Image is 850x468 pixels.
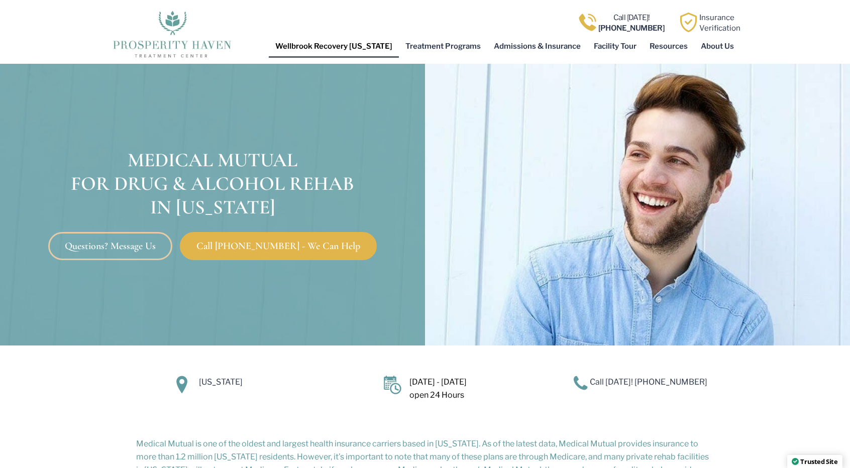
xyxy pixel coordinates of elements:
a: Treatment Programs [399,35,487,58]
a: Admissions & Insurance [487,35,587,58]
a: Call [DATE]![PHONE_NUMBER] [598,13,665,32]
a: [US_STATE] [199,377,243,387]
a: Call [PHONE_NUMBER] - We Can Help [180,232,377,260]
img: Location Icon [176,376,187,394]
a: Facility Tour [587,35,643,58]
a: Wellbrook Recovery [US_STATE] [269,35,399,58]
a: Call [DATE]! [PHONE_NUMBER] [590,377,707,387]
p: [DATE] - [DATE] open 24 Hours [409,376,563,402]
img: A blue telephone icon [573,376,588,390]
span: Questions? Message Us [65,241,156,251]
img: Learn how Prosperity Haven, a verified substance abuse center can help you overcome your addiction [679,13,698,32]
a: InsuranceVerification [699,13,740,32]
a: Resources [643,35,694,58]
a: About Us [694,35,740,58]
img: Call one of Prosperity Haven's dedicated counselors today so we can help you overcome addiction [578,13,597,32]
a: Questions? Message Us [48,232,172,260]
h1: Medical Mutual For Drug & Alcohol Rehab In [US_STATE] [5,149,420,219]
b: [PHONE_NUMBER] [598,24,665,33]
img: The logo for Prosperity Haven Addiction Recovery Center. [110,8,235,58]
img: Calendar icon [384,376,401,394]
span: Call [PHONE_NUMBER] - We Can Help [196,241,360,251]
